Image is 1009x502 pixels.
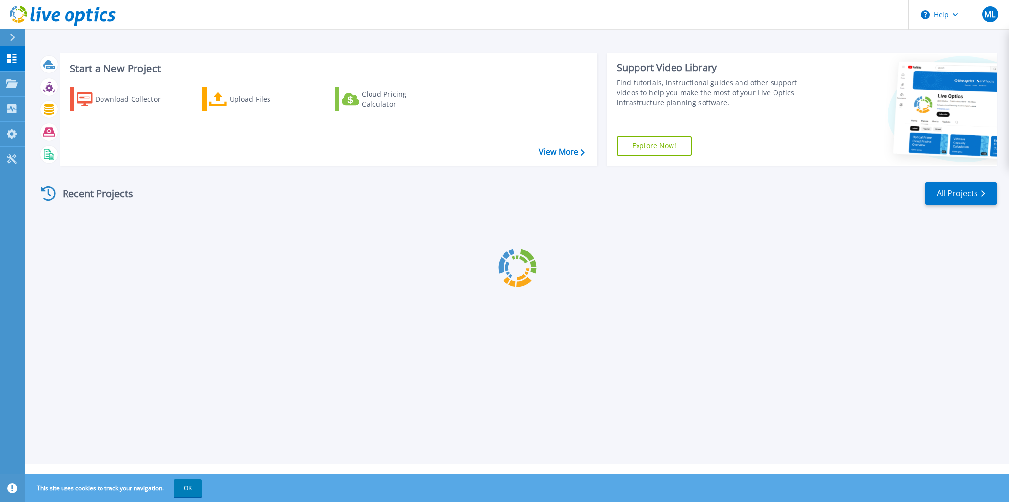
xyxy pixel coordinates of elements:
[617,61,816,74] div: Support Video Library
[27,479,202,497] span: This site uses cookies to track your navigation.
[925,182,997,205] a: All Projects
[335,87,445,111] a: Cloud Pricing Calculator
[617,136,692,156] a: Explore Now!
[202,87,312,111] a: Upload Files
[984,10,995,18] span: ML
[174,479,202,497] button: OK
[70,63,584,74] h3: Start a New Project
[70,87,180,111] a: Download Collector
[617,78,816,108] div: Find tutorials, instructional guides and other support videos to help you make the most of your L...
[38,181,146,206] div: Recent Projects
[539,147,585,157] a: View More
[230,89,308,109] div: Upload Files
[362,89,440,109] div: Cloud Pricing Calculator
[95,89,174,109] div: Download Collector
